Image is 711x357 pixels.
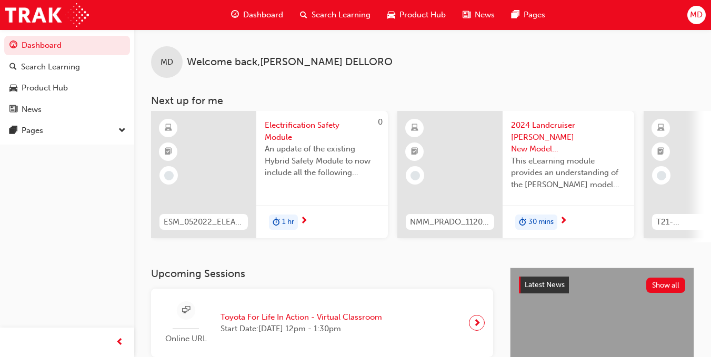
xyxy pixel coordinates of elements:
span: Electrification Safety Module [265,119,379,143]
span: 2024 Landcruiser [PERSON_NAME] New Model Mechanisms - Model Outline 1 [511,119,626,155]
span: next-icon [300,217,308,226]
span: car-icon [387,8,395,22]
span: ESM_052022_ELEARN [164,216,244,228]
div: Product Hub [22,82,68,94]
span: next-icon [473,315,481,330]
span: booktick-icon [411,145,418,159]
span: Search Learning [312,9,370,21]
span: guage-icon [9,41,17,50]
a: Online URLToyota For Life In Action - Virtual ClassroomStart Date:[DATE] 12pm - 1:30pm [159,297,485,349]
a: pages-iconPages [503,4,554,26]
span: pages-icon [512,8,519,22]
a: guage-iconDashboard [223,4,292,26]
span: sessionType_ONLINE_URL-icon [182,304,190,317]
span: learningRecordVerb_NONE-icon [657,171,666,180]
span: learningResourceType_ELEARNING-icon [657,121,665,135]
span: search-icon [300,8,307,22]
span: duration-icon [273,216,280,229]
a: News [4,100,130,119]
span: booktick-icon [165,145,172,159]
a: 0ESM_052022_ELEARNElectrification Safety ModuleAn update of the existing Hybrid Safety Module to ... [151,111,388,238]
a: search-iconSearch Learning [292,4,379,26]
span: booktick-icon [657,145,665,159]
a: car-iconProduct Hub [379,4,454,26]
span: learningResourceType_ELEARNING-icon [411,121,418,135]
span: car-icon [9,84,17,93]
span: 1 hr [282,216,294,228]
a: NMM_PRADO_112024_MODULE_12024 Landcruiser [PERSON_NAME] New Model Mechanisms - Model Outline 1Thi... [397,111,634,238]
div: Search Learning [21,61,80,73]
h3: Upcoming Sessions [151,268,493,280]
div: Pages [22,125,43,137]
span: News [475,9,495,21]
button: Show all [646,278,686,293]
button: Pages [4,121,130,140]
iframe: Intercom live chat [675,321,700,346]
span: guage-icon [231,8,239,22]
span: Online URL [159,333,212,345]
span: An update of the existing Hybrid Safety Module to now include all the following electrification v... [265,143,379,179]
h3: Next up for me [134,95,711,107]
span: news-icon [9,105,17,115]
span: 30 mins [528,216,554,228]
span: Pages [524,9,545,21]
span: learningRecordVerb_NONE-icon [410,171,420,180]
span: Toyota For Life In Action - Virtual Classroom [221,311,382,323]
span: prev-icon [116,336,124,349]
span: duration-icon [519,216,526,229]
span: learningResourceType_ELEARNING-icon [165,121,172,135]
span: search-icon [9,63,17,72]
button: MD [687,6,706,24]
span: pages-icon [9,126,17,136]
a: Product Hub [4,78,130,98]
span: Start Date: [DATE] 12pm - 1:30pm [221,323,382,335]
span: Dashboard [243,9,283,21]
span: MD [690,9,703,21]
a: news-iconNews [454,4,503,26]
span: Welcome back , [PERSON_NAME] DELLORO [187,56,393,68]
span: 0 [378,117,383,127]
span: NMM_PRADO_112024_MODULE_1 [410,216,490,228]
span: Product Hub [399,9,446,21]
button: DashboardSearch LearningProduct HubNews [4,34,130,121]
span: news-icon [463,8,470,22]
a: Latest NewsShow all [519,277,685,293]
span: learningRecordVerb_NONE-icon [164,171,174,180]
span: This eLearning module provides an understanding of the [PERSON_NAME] model line-up and its Katash... [511,155,626,191]
a: Dashboard [4,36,130,55]
img: Trak [5,3,89,27]
span: Latest News [525,280,565,289]
span: down-icon [118,124,126,138]
div: News [22,104,42,116]
a: Search Learning [4,57,130,77]
span: next-icon [559,217,567,226]
span: MD [161,56,173,68]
